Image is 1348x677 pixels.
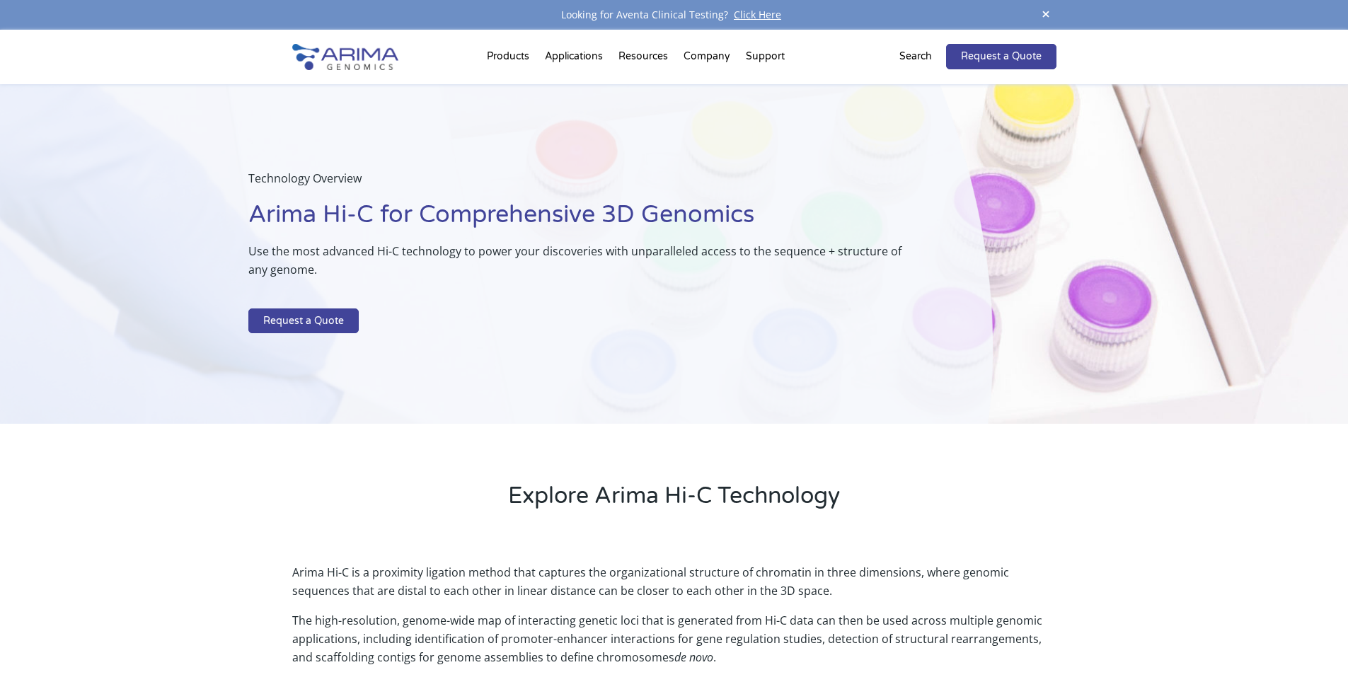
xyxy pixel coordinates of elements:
[292,563,1056,611] p: Arima Hi-C is a proximity ligation method that captures the organizational structure of chromatin...
[728,8,787,21] a: Click Here
[292,6,1056,24] div: Looking for Aventa Clinical Testing?
[292,44,398,70] img: Arima-Genomics-logo
[292,480,1056,523] h2: Explore Arima Hi-C Technology
[899,47,932,66] p: Search
[248,169,922,199] p: Technology Overview
[248,242,922,290] p: Use the most advanced Hi-C technology to power your discoveries with unparalleled access to the s...
[248,199,922,242] h1: Arima Hi-C for Comprehensive 3D Genomics
[248,308,359,334] a: Request a Quote
[674,649,713,665] i: de novo
[946,44,1056,69] a: Request a Quote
